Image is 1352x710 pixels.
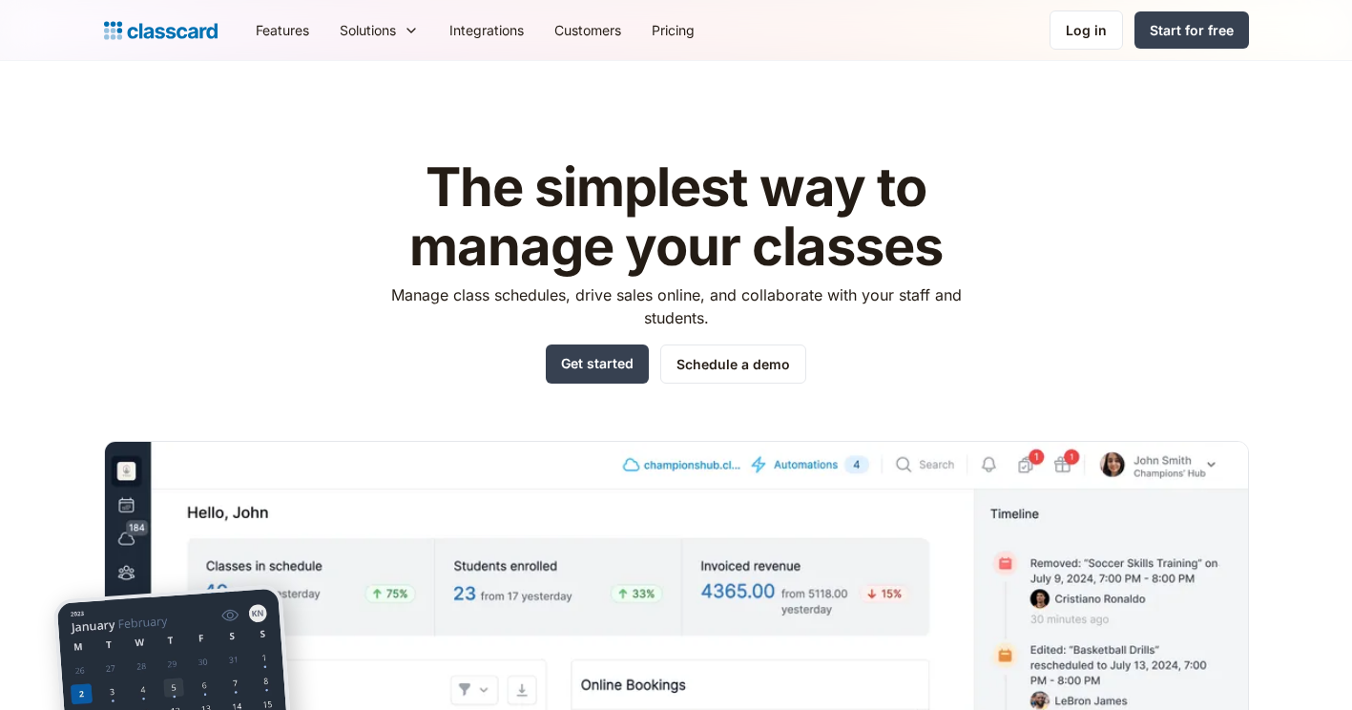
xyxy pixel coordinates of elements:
[324,9,434,52] div: Solutions
[373,158,979,276] h1: The simplest way to manage your classes
[240,9,324,52] a: Features
[636,9,710,52] a: Pricing
[434,9,539,52] a: Integrations
[340,20,396,40] div: Solutions
[539,9,636,52] a: Customers
[1134,11,1249,49] a: Start for free
[660,345,806,384] a: Schedule a demo
[373,283,979,329] p: Manage class schedules, drive sales online, and collaborate with your staff and students.
[1050,10,1123,50] a: Log in
[546,345,649,384] a: Get started
[1066,20,1107,40] div: Log in
[104,17,218,44] a: home
[1150,20,1234,40] div: Start for free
